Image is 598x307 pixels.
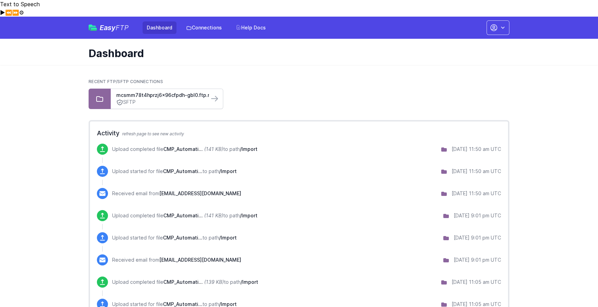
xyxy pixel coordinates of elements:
h2: Activity [97,128,501,138]
p: Received email from [112,190,241,197]
span: CMP_Automation_MM_Approval_Completed.tsv [163,279,203,285]
div: [DATE] 11:50 am UTC [452,146,501,153]
p: Upload completed file to path [112,146,257,153]
span: /Import [219,168,237,174]
a: EasyFTP [89,24,129,31]
span: CMP_Automation_MM_Approval_Completed.tsv [163,213,203,218]
span: /Import [240,146,257,152]
i: (139 KB) [204,279,224,285]
p: Upload completed file to path [112,212,257,219]
span: CMP_Automation_MM_Approval_Completed.tsv [163,301,202,307]
p: Upload started for file to path [112,168,237,175]
div: [DATE] 9:01 pm UTC [454,256,501,263]
span: /Import [219,301,237,307]
span: [EMAIL_ADDRESS][DOMAIN_NAME] [159,190,241,196]
span: FTP [116,24,129,32]
a: Help Docs [232,21,270,34]
div: [DATE] 11:05 am UTC [452,279,501,286]
div: [DATE] 11:50 am UTC [452,168,501,175]
i: (141 KB) [204,213,223,218]
h2: Recent FTP/SFTP Connections [89,79,509,84]
i: (141 KB) [204,146,223,152]
img: easyftp_logo.png [89,25,97,31]
a: Connections [182,21,226,34]
div: [DATE] 9:01 pm UTC [454,234,501,241]
h1: Dashboard [89,47,504,60]
div: [DATE] 11:50 am UTC [452,190,501,197]
iframe: Drift Widget Chat Controller [563,272,590,299]
span: CMP_Automation_MM_Approval_Completed.tsv [163,168,202,174]
a: SFTP [116,99,203,106]
span: /Import [240,213,257,218]
span: Easy [100,24,129,31]
span: refresh page to see new activity [122,131,184,136]
div: [DATE] 9:01 pm UTC [454,212,501,219]
a: Dashboard [143,21,176,34]
p: Received email from [112,256,241,263]
p: Upload started for file to path [112,234,237,241]
p: Upload completed file to path [112,279,258,286]
span: [EMAIL_ADDRESS][DOMAIN_NAME] [159,257,241,263]
button: Forward [12,8,19,17]
button: Settings [19,8,24,17]
a: mcsmm78t4hprzj6x96cfpdh-gbl0.ftp.marketingcloud... [116,92,203,99]
span: /Import [241,279,258,285]
span: CMP_Automation_MM_Approval_Completed.tsv [163,146,203,152]
button: Previous [5,8,12,17]
span: /Import [219,235,237,241]
span: CMP_Automation_MM_Approval_Completed.tsv [163,235,202,241]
